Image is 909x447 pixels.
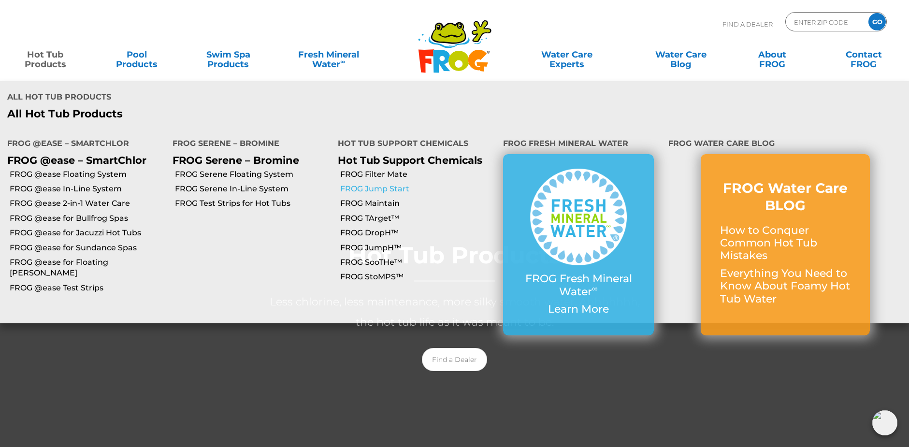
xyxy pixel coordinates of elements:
[522,273,635,298] p: FROG Fresh Mineral Water
[284,45,373,64] a: Fresh MineralWater∞
[338,135,489,154] h4: Hot Tub Support Chemicals
[522,169,635,320] a: FROG Fresh Mineral Water∞ Learn More
[793,15,858,29] input: Zip Code Form
[720,267,851,305] p: Everything You Need to Know About Foamy Hot Tub Water
[193,45,264,64] a: Swim SpaProducts
[340,257,496,268] a: FROG SooTHe™
[10,243,165,253] a: FROG @ease for Sundance Spas
[340,198,496,209] a: FROG Maintain
[872,410,897,435] img: openIcon
[868,13,886,30] input: GO
[10,257,165,279] a: FROG @ease for Floating [PERSON_NAME]
[828,45,899,64] a: ContactFROG
[10,45,81,64] a: Hot TubProducts
[175,184,331,194] a: FROG Serene In-Line System
[340,169,496,180] a: FROG Filter Mate
[340,184,496,194] a: FROG Jump Start
[422,348,487,371] a: Find a Dealer
[340,272,496,282] a: FROG StoMPS™
[720,179,851,215] h3: FROG Water Care BLOG
[175,169,331,180] a: FROG Serene Floating System
[522,303,635,316] p: Learn More
[340,228,496,238] a: FROG DropH™
[173,154,323,166] p: FROG Serene – Bromine
[720,224,851,262] p: How to Conquer Common Hot Tub Mistakes
[10,184,165,194] a: FROG @ease In-Line System
[736,45,808,64] a: AboutFROG
[340,213,496,224] a: FROG TArget™
[175,198,331,209] a: FROG Test Strips for Hot Tubs
[7,135,158,154] h4: FROG @ease – SmartChlor
[10,198,165,209] a: FROG @ease 2-in-1 Water Care
[101,45,172,64] a: PoolProducts
[668,135,902,154] h4: FROG Water Care Blog
[592,284,598,293] sup: ∞
[7,154,158,166] p: FROG @ease – SmartChlor
[10,283,165,293] a: FROG @ease Test Strips
[7,108,447,120] a: All Hot Tub Products
[338,154,482,166] a: Hot Tub Support Chemicals
[173,135,323,154] h4: FROG Serene – Bromine
[509,45,625,64] a: Water CareExperts
[720,179,851,310] a: FROG Water Care BLOG How to Conquer Common Hot Tub Mistakes Everything You Need to Know About Foa...
[10,228,165,238] a: FROG @ease for Jacuzzi Hot Tubs
[722,12,773,36] p: Find A Dealer
[10,213,165,224] a: FROG @ease for Bullfrog Spas
[340,243,496,253] a: FROG JumpH™
[340,58,345,65] sup: ∞
[503,135,654,154] h4: FROG Fresh Mineral Water
[7,88,447,108] h4: All Hot Tub Products
[645,45,716,64] a: Water CareBlog
[10,169,165,180] a: FROG @ease Floating System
